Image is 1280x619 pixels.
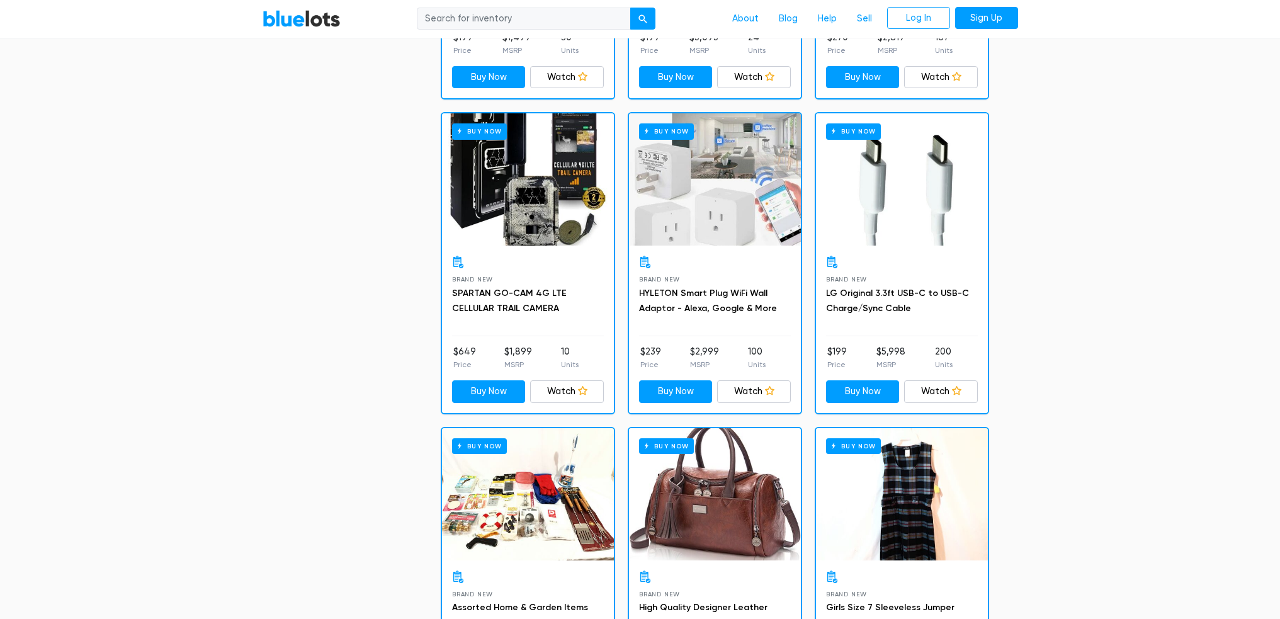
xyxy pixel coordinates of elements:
[816,113,988,246] a: Buy Now
[452,591,493,598] span: Brand New
[827,359,847,370] p: Price
[561,345,579,370] li: 10
[639,66,713,89] a: Buy Now
[887,7,950,30] a: Log In
[816,428,988,560] a: Buy Now
[639,438,694,454] h6: Buy Now
[639,591,680,598] span: Brand New
[561,45,579,56] p: Units
[717,66,791,89] a: Watch
[639,380,713,403] a: Buy Now
[748,345,766,370] li: 100
[452,276,493,283] span: Brand New
[629,428,801,560] a: Buy Now
[876,359,905,370] p: MSRP
[504,345,532,370] li: $1,899
[847,7,882,31] a: Sell
[530,66,604,89] a: Watch
[826,380,900,403] a: Buy Now
[690,345,719,370] li: $2,999
[769,7,808,31] a: Blog
[453,345,476,370] li: $649
[808,7,847,31] a: Help
[878,31,905,56] li: $2,819
[453,359,476,370] p: Price
[453,31,473,56] li: $199
[442,113,614,246] a: Buy Now
[453,45,473,56] p: Price
[878,45,905,56] p: MSRP
[904,380,978,403] a: Watch
[827,31,848,56] li: $270
[452,123,507,139] h6: Buy Now
[689,45,718,56] p: MSRP
[530,380,604,403] a: Watch
[717,380,791,403] a: Watch
[748,45,766,56] p: Units
[748,31,766,56] li: 24
[935,359,953,370] p: Units
[935,345,953,370] li: 200
[452,66,526,89] a: Buy Now
[452,288,567,314] a: SPARTAN GO-CAM 4G LTE CELLULAR TRAIL CAMERA
[640,345,661,370] li: $239
[748,359,766,370] p: Units
[502,45,531,56] p: MSRP
[935,31,953,56] li: 167
[561,359,579,370] p: Units
[639,288,777,314] a: HYLETON Smart Plug WiFi Wall Adaptor - Alexa, Google & More
[561,31,579,56] li: 30
[876,345,905,370] li: $5,998
[504,359,532,370] p: MSRP
[826,276,867,283] span: Brand New
[263,9,341,28] a: BlueLots
[640,31,660,56] li: $199
[826,288,969,314] a: LG Original 3.3ft USB-C to USB-C Charge/Sync Cable
[689,31,718,56] li: $3,093
[722,7,769,31] a: About
[904,66,978,89] a: Watch
[827,45,848,56] p: Price
[827,345,847,370] li: $199
[826,591,867,598] span: Brand New
[935,45,953,56] p: Units
[640,45,660,56] p: Price
[640,359,661,370] p: Price
[639,123,694,139] h6: Buy Now
[502,31,531,56] li: $1,499
[442,428,614,560] a: Buy Now
[826,438,881,454] h6: Buy Now
[452,380,526,403] a: Buy Now
[955,7,1018,30] a: Sign Up
[826,123,881,139] h6: Buy Now
[417,8,631,30] input: Search for inventory
[690,359,719,370] p: MSRP
[452,438,507,454] h6: Buy Now
[629,113,801,246] a: Buy Now
[639,276,680,283] span: Brand New
[826,66,900,89] a: Buy Now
